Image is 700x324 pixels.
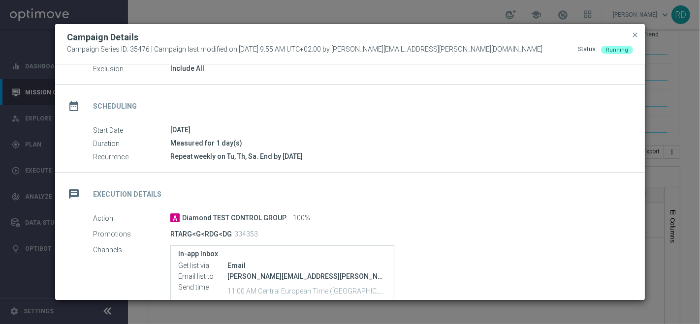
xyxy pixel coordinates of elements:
[234,230,258,238] p: 334353
[93,230,170,238] label: Promotions
[67,31,138,43] h2: Campaign Details
[170,138,626,148] div: Measured for 1 day(s)
[178,283,227,292] label: Send time
[170,151,626,161] div: Repeat weekly on Tu, Th, Sa. End by [DATE]
[227,286,386,295] p: 11:00 AM Central European Time ([GEOGRAPHIC_DATA]) (UTC +02:00)
[170,63,626,73] div: Include All
[227,261,386,270] div: Email
[182,214,286,223] span: Diamond TEST CONTROL GROUP
[178,272,227,281] label: Email list to
[93,190,161,199] h2: Execution Details
[93,126,170,135] label: Start Date
[293,214,310,223] span: 100%
[170,125,626,135] div: [DATE]
[65,97,83,115] i: date_range
[93,152,170,161] label: Recurrence
[93,64,170,73] label: Exclusion
[606,47,628,53] span: Running
[578,45,597,54] div: Status:
[93,245,170,254] label: Channels
[601,45,633,53] colored-tag: Running
[178,262,227,270] label: Get list via
[93,102,137,111] h2: Scheduling
[178,250,386,258] label: In-app Inbox
[170,230,232,238] p: RTARG<G<RDG<DG
[170,213,180,222] span: A
[631,31,639,39] span: close
[93,139,170,148] label: Duration
[65,185,83,203] i: message
[227,271,386,281] div: [PERSON_NAME][EMAIL_ADDRESS][PERSON_NAME][DOMAIN_NAME]
[93,214,170,223] label: Action
[67,45,542,54] span: Campaign Series ID: 35476 | Campaign last modified on [DATE] 9:55 AM UTC+02:00 by [PERSON_NAME][E...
